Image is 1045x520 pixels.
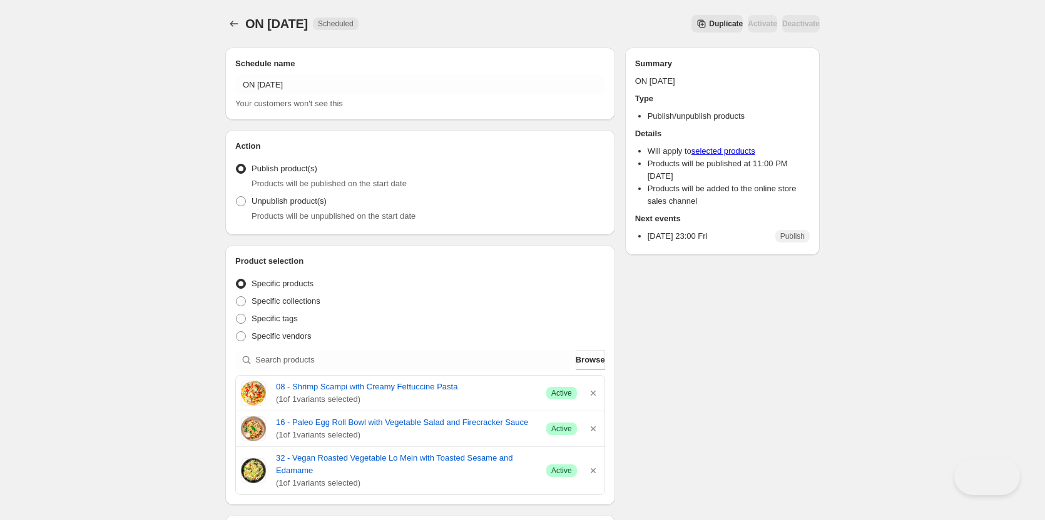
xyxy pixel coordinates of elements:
[235,99,343,108] span: Your customers won't see this
[276,416,536,429] a: 16 - Paleo Egg Roll Bowl with Vegetable Salad and Firecracker Sauce
[954,457,1020,495] iframe: Toggle Customer Support
[648,182,810,207] li: Products will be added to the online store sales channel
[235,140,605,152] h2: Action
[252,331,311,341] span: Specific vendors
[551,388,572,398] span: Active
[780,231,805,241] span: Publish
[252,279,313,288] span: Specific products
[255,350,573,370] input: Search products
[252,211,415,221] span: Products will be unpublished on the start date
[691,15,743,32] button: Secondary action label
[551,466,572,476] span: Active
[252,196,327,206] span: Unpublish product(s)
[576,350,605,370] button: Browse
[635,57,810,70] h2: Summary
[648,230,708,242] p: [DATE] 23:00 Fri
[245,17,308,31] span: ON [DATE]
[276,477,536,489] span: ( 1 of 1 variants selected)
[252,164,317,173] span: Publish product(s)
[276,393,536,406] span: ( 1 of 1 variants selected)
[576,354,605,366] span: Browse
[225,15,243,32] button: Schedules
[648,145,810,157] li: Will apply to
[635,75,810,87] p: ON [DATE]
[235,57,605,70] h2: Schedule name
[252,314,298,323] span: Specific tags
[276,452,536,477] a: 32 - Vegan Roasted Vegetable Lo Mein with Toasted Sesame and Edamame
[635,127,810,140] h2: Details
[691,146,755,156] a: selected products
[709,19,743,29] span: Duplicate
[635,92,810,105] h2: Type
[635,212,810,225] h2: Next events
[252,179,407,188] span: Products will be published on the start date
[252,296,320,306] span: Specific collections
[276,429,536,441] span: ( 1 of 1 variants selected)
[648,157,810,182] li: Products will be published at 11:00 PM [DATE]
[648,110,810,122] li: Publish/unpublish products
[276,381,536,393] a: 08 - Shrimp Scampi with Creamy Fettuccine Pasta
[241,416,266,441] img: 16 - Paleo Egg Roll Bowl with Vegetable Salad and Firecracker Sauce
[551,424,572,434] span: Active
[318,19,354,29] span: Scheduled
[235,255,605,267] h2: Product selection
